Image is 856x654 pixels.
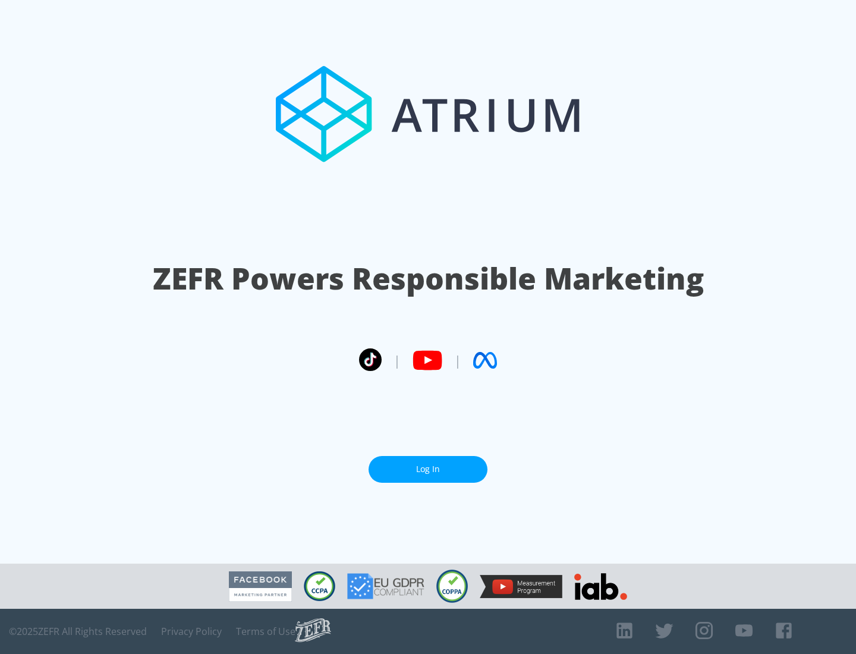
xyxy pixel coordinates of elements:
img: GDPR Compliant [347,573,424,599]
span: | [454,351,461,369]
h1: ZEFR Powers Responsible Marketing [153,258,704,299]
span: © 2025 ZEFR All Rights Reserved [9,625,147,637]
img: CCPA Compliant [304,571,335,601]
span: | [394,351,401,369]
a: Terms of Use [236,625,295,637]
a: Privacy Policy [161,625,222,637]
img: Facebook Marketing Partner [229,571,292,602]
img: IAB [574,573,627,600]
img: COPPA Compliant [436,570,468,603]
img: YouTube Measurement Program [480,575,562,598]
a: Log In [369,456,487,483]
